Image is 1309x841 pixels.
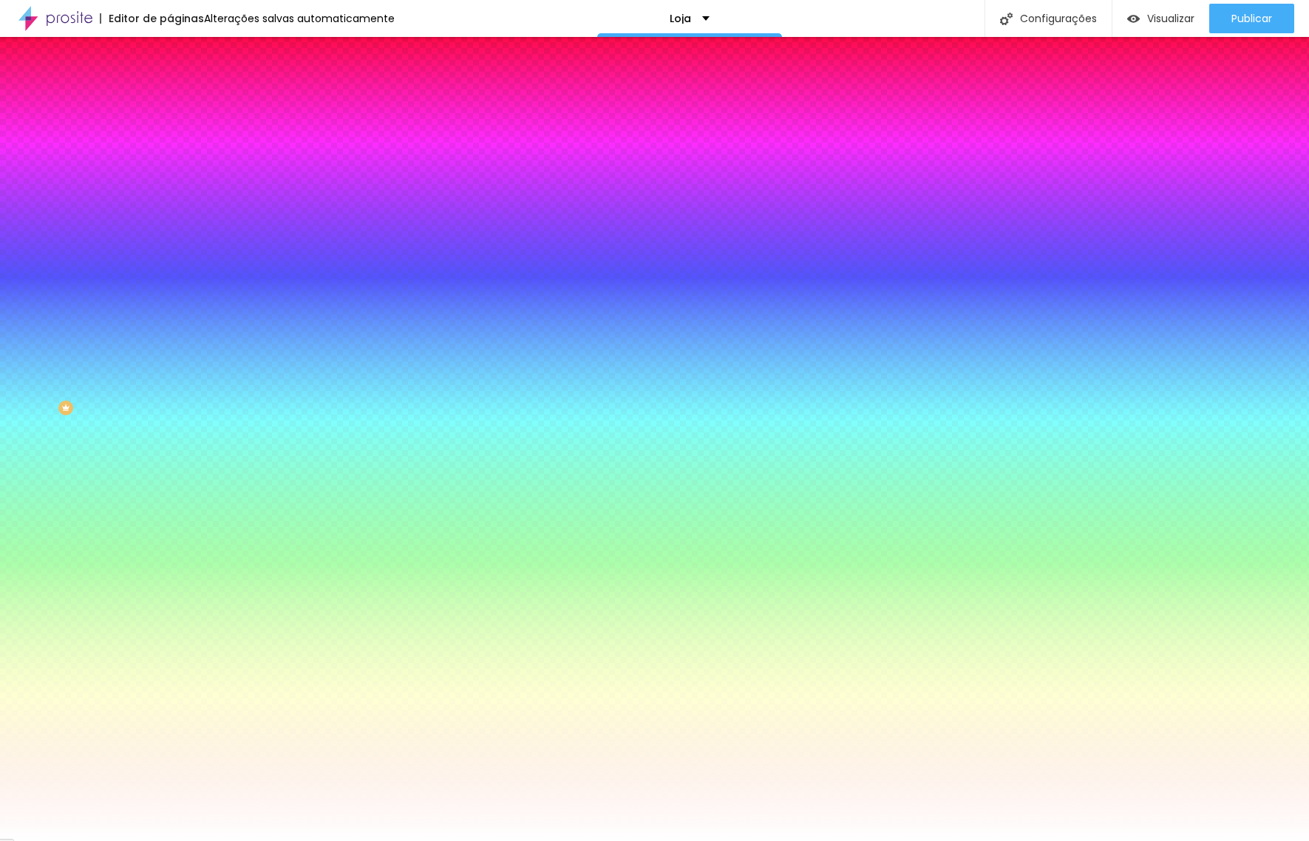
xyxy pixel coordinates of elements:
[1147,13,1194,24] span: Visualizar
[1112,4,1209,33] button: Visualizar
[1000,13,1013,25] img: Icone
[100,13,204,24] div: Editor de páginas
[1231,13,1272,24] span: Publicar
[204,13,395,24] div: Alterações salvas automaticamente
[670,13,691,24] p: Loja
[1127,13,1140,25] img: view-1.svg
[1209,4,1294,33] button: Publicar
